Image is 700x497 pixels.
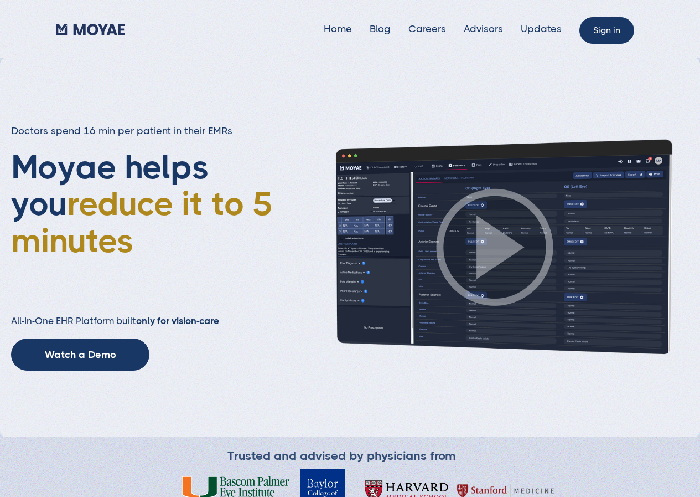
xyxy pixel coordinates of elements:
[56,21,125,37] a: home
[11,315,276,327] h2: All-In-One EHR Platform built
[11,339,149,371] a: Watch a Demo
[11,124,276,138] h3: Doctors spend 16 min per patient in their EMRs
[11,149,276,293] h1: Moyae helps you
[408,23,446,34] a: Careers
[370,23,391,34] a: Blog
[579,17,634,44] a: Sign in
[464,23,503,34] a: Advisors
[11,185,272,259] span: reduce it to 5 minutes
[324,23,352,34] a: Home
[56,24,125,35] img: Moyae Logo
[521,23,562,34] a: Updates
[302,138,689,356] img: Patient history screenshot
[136,315,219,326] strong: only for vision-care
[227,448,456,464] div: Trusted and advised by physicians from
